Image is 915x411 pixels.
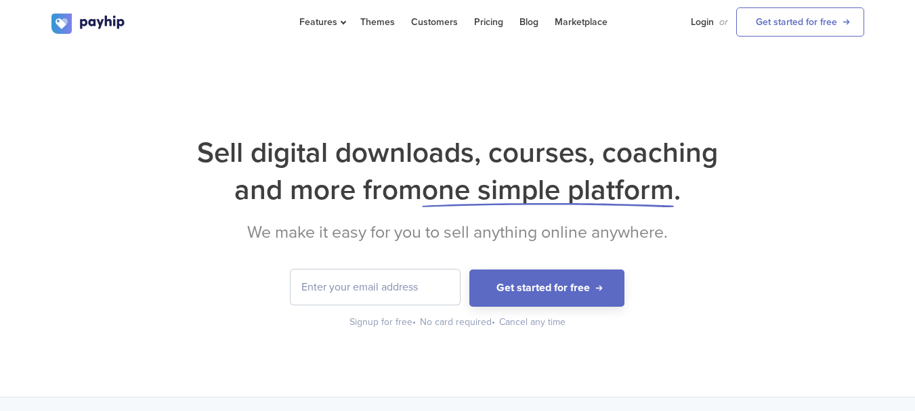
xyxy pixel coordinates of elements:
h2: We make it easy for you to sell anything online anywhere. [51,222,864,242]
span: . [674,173,681,207]
span: • [492,316,495,328]
h1: Sell digital downloads, courses, coaching and more from [51,134,864,209]
span: Features [299,16,344,28]
span: one simple platform [422,173,674,207]
input: Enter your email address [291,269,460,305]
img: logo.svg [51,14,126,34]
a: Get started for free [736,7,864,37]
span: • [412,316,416,328]
button: Get started for free [469,269,624,307]
div: No card required [420,316,496,329]
div: Signup for free [349,316,417,329]
div: Cancel any time [499,316,566,329]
